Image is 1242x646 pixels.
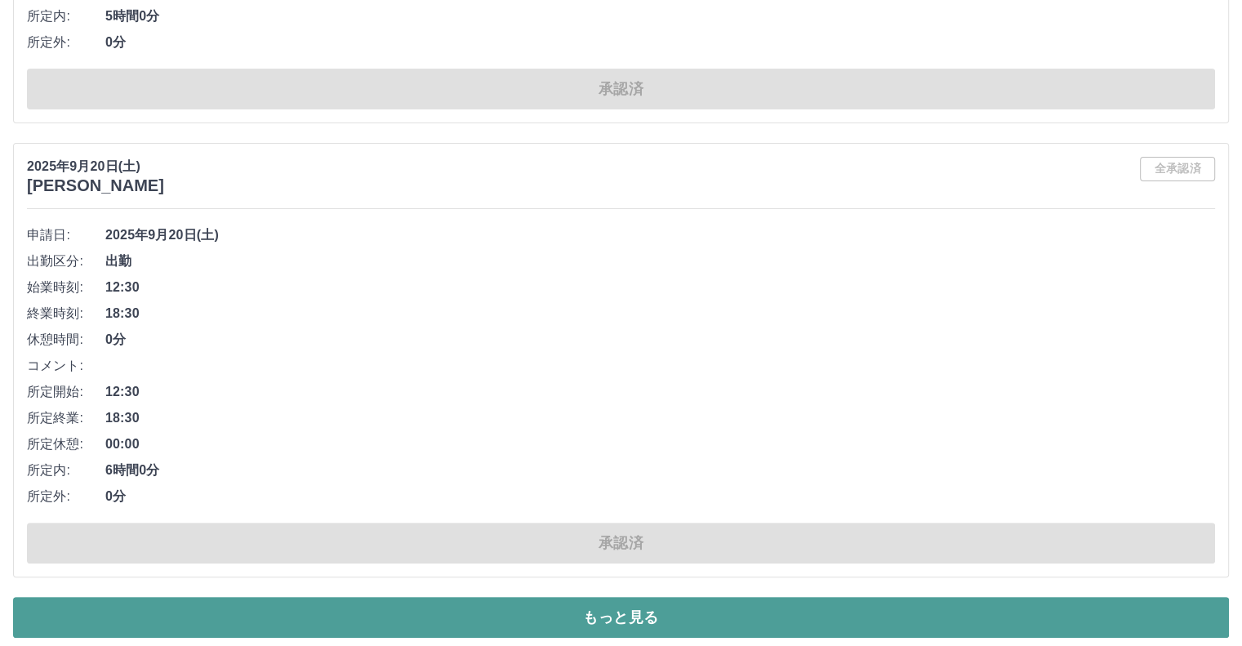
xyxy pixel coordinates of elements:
span: 所定休憩: [27,434,105,454]
span: 所定開始: [27,382,105,402]
span: コメント: [27,356,105,376]
span: 終業時刻: [27,304,105,323]
span: 12:30 [105,278,1215,297]
span: 0分 [105,487,1215,506]
span: 出勤区分: [27,252,105,271]
span: 申請日: [27,225,105,245]
span: 0分 [105,330,1215,350]
span: 5時間0分 [105,7,1215,26]
span: 12:30 [105,382,1215,402]
span: 所定内: [27,461,105,480]
span: 始業時刻: [27,278,105,297]
span: 出勤 [105,252,1215,271]
p: 2025年9月20日(土) [27,157,164,176]
span: 2025年9月20日(土) [105,225,1215,245]
span: 所定外: [27,33,105,52]
span: 18:30 [105,408,1215,428]
span: 休憩時間: [27,330,105,350]
span: 所定終業: [27,408,105,428]
button: もっと見る [13,597,1229,638]
span: 00:00 [105,434,1215,454]
span: 0分 [105,33,1215,52]
span: 所定内: [27,7,105,26]
span: 6時間0分 [105,461,1215,480]
h3: [PERSON_NAME] [27,176,164,195]
span: 所定外: [27,487,105,506]
span: 18:30 [105,304,1215,323]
